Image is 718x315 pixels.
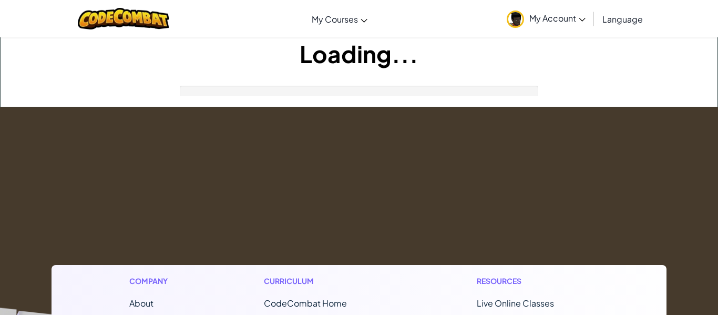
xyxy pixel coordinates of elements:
h1: Resources [477,276,589,287]
a: My Courses [306,5,373,33]
a: My Account [501,2,591,35]
span: Language [602,14,643,25]
h1: Company [129,276,178,287]
h1: Curriculum [264,276,391,287]
a: About [129,298,153,309]
img: CodeCombat logo [78,8,170,29]
span: CodeCombat Home [264,298,347,309]
a: Live Online Classes [477,298,554,309]
span: My Courses [312,14,358,25]
h1: Loading... [1,37,717,70]
a: Language [597,5,648,33]
img: avatar [507,11,524,28]
span: My Account [529,13,586,24]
